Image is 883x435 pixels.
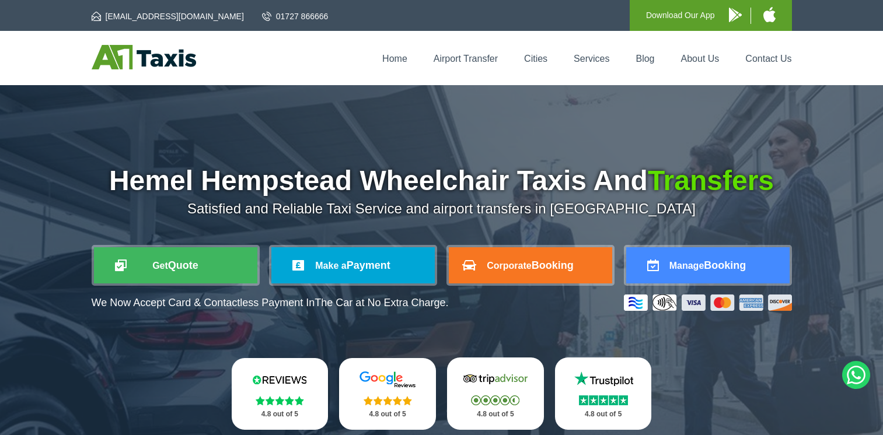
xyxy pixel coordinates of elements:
[449,247,612,283] a: CorporateBooking
[681,54,720,64] a: About Us
[364,396,412,405] img: Stars
[262,10,329,22] a: 01727 866666
[92,297,449,309] p: We Now Accept Card & Contactless Payment In
[245,407,316,422] p: 4.8 out of 5
[382,54,407,64] a: Home
[245,371,315,388] img: Reviews.io
[92,10,244,22] a: [EMAIL_ADDRESS][DOMAIN_NAME]
[434,54,498,64] a: Airport Transfer
[763,7,776,22] img: A1 Taxis iPhone App
[626,247,790,283] a: ManageBooking
[232,358,329,430] a: Reviews.io Stars 4.8 out of 5
[555,357,652,430] a: Trustpilot Stars 4.8 out of 5
[92,45,196,69] img: A1 Taxis St Albans LTD
[460,407,531,422] p: 4.8 out of 5
[745,54,791,64] a: Contact Us
[568,370,638,388] img: Trustpilot
[447,357,544,430] a: Tripadvisor Stars 4.8 out of 5
[256,396,304,405] img: Stars
[352,407,423,422] p: 4.8 out of 5
[271,247,435,283] a: Make aPayment
[729,8,742,22] img: A1 Taxis Android App
[352,371,423,388] img: Google
[152,261,168,271] span: Get
[624,294,792,311] img: Credit And Debit Cards
[579,395,628,405] img: Stars
[92,167,792,195] h1: Hemel Hempstead Wheelchair Taxis And
[646,8,715,23] p: Download Our App
[315,297,448,308] span: The Car at No Extra Charge.
[574,54,609,64] a: Services
[487,261,531,271] span: Corporate
[94,247,257,283] a: GetQuote
[568,407,639,422] p: 4.8 out of 5
[636,54,654,64] a: Blog
[524,54,547,64] a: Cities
[92,201,792,217] p: Satisfied and Reliable Taxi Service and airport transfers in [GEOGRAPHIC_DATA]
[648,165,774,196] span: Transfers
[315,261,346,271] span: Make a
[460,370,531,388] img: Tripadvisor
[669,261,704,271] span: Manage
[339,358,436,430] a: Google Stars 4.8 out of 5
[471,395,519,405] img: Stars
